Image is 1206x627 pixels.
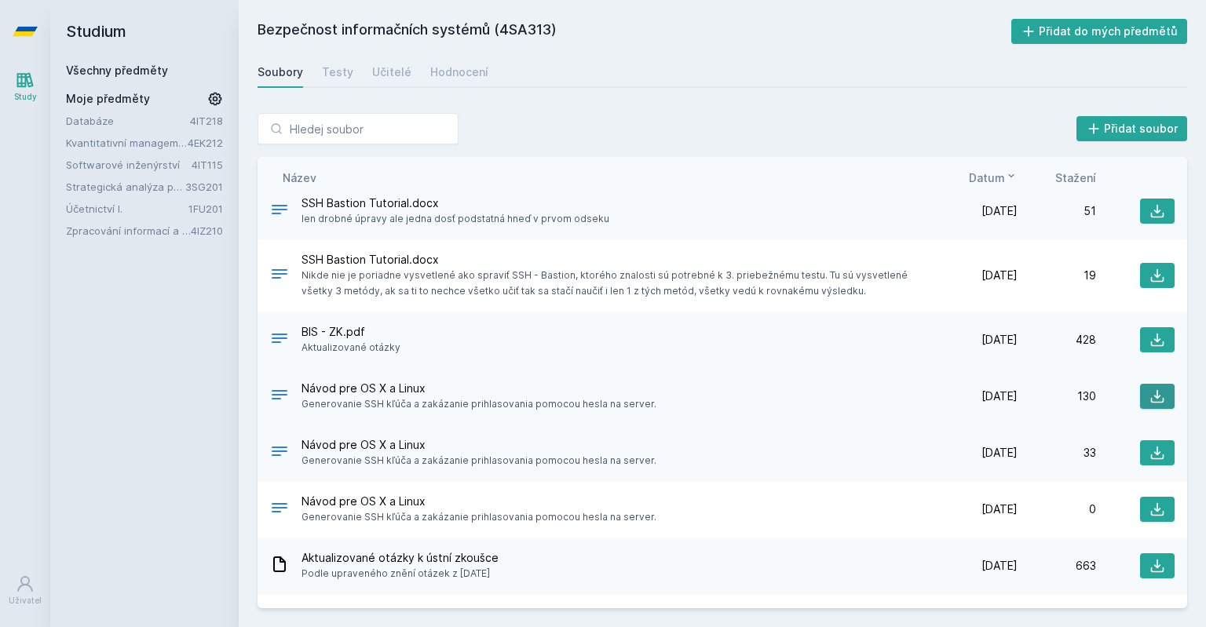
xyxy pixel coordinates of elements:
a: Kvantitativní management [66,135,188,151]
span: SSH Bastion Tutorial.docx [301,195,609,211]
span: Datum [969,170,1005,186]
span: Aktualizované otázky k ústní zkoušce [301,550,499,566]
button: Stažení [1055,170,1096,186]
div: Soubory [258,64,303,80]
span: Návod pre OS X a Linux [301,494,656,509]
span: Moje předměty [66,91,150,107]
a: Testy [322,57,353,88]
span: Aktualizované otázky [301,340,400,355]
a: Hodnocení [430,57,488,88]
span: Návod pre OS X a Linux [301,437,656,453]
div: Hodnocení [430,64,488,80]
a: 4IT218 [190,115,223,127]
div: 19 [1018,268,1096,283]
span: SSH Bastion Tutorial.docx [301,252,933,268]
input: Hledej soubor [258,113,459,144]
div: 428 [1018,332,1096,348]
div: Study [14,91,37,103]
span: [DATE] [981,388,1018,404]
button: Přidat soubor [1076,116,1188,141]
div: .DOCX [270,385,289,408]
div: .DOCX [270,498,289,521]
span: len drobné úpravy ale jedna dosť podstatná hneď v prvom odseku [301,211,609,227]
a: 4EK212 [188,137,223,149]
div: 663 [1018,558,1096,574]
button: Přidat do mých předmětů [1011,19,1188,44]
span: [DATE] [981,445,1018,461]
div: Učitelé [372,64,411,80]
div: Uživatel [9,595,42,607]
div: PDF [270,329,289,352]
a: Uživatel [3,567,47,614]
a: Study [3,63,47,111]
a: Účetnictví I. [66,201,188,217]
span: Návod pre OS X a Linux [301,381,656,396]
a: 1FU201 [188,202,223,215]
div: DOCX [270,264,289,287]
a: Všechny předměty [66,64,168,77]
span: [DATE] [981,268,1018,283]
button: Datum [969,170,1018,186]
div: 0 [1018,501,1096,517]
span: BIS - ZK.pdf [301,324,400,340]
a: 3SG201 [185,180,223,193]
span: Generovanie SSH kľúča a zakázanie prihlasovania pomocou hesla na server. [301,509,656,525]
span: Generovanie SSH kľúča a zakázanie prihlasovania pomocou hesla na server. [301,453,656,468]
h2: Bezpečnost informačních systémů (4SA313) [258,19,1011,44]
div: DOCX [270,200,289,223]
span: [DATE] [981,558,1018,574]
a: Softwarové inženýrství [66,157,192,173]
a: 4IT115 [192,159,223,171]
div: 51 [1018,203,1096,219]
div: Testy [322,64,353,80]
div: 33 [1018,445,1096,461]
div: 130 [1018,388,1096,404]
span: Generovanie SSH kľúča a zakázanie prihlasovania pomocou hesla na server. [301,396,656,412]
span: [DATE] [981,203,1018,219]
button: Název [283,170,316,186]
span: [DATE] [981,501,1018,517]
a: Zpracování informací a znalostí [66,223,191,239]
span: Nikde nie je poriadne vysvetlené ako spraviť SSH - Bastion, ktorého znalosti sú potrebné k 3. pri... [301,268,933,299]
span: Návod na vypracování semestrální práce [301,607,688,622]
a: Strategická analýza pro informatiky a statistiky [66,179,185,195]
a: 4IZ210 [191,224,223,237]
a: Učitelé [372,57,411,88]
a: Databáze [66,113,190,129]
a: Soubory [258,57,303,88]
span: [DATE] [981,332,1018,348]
span: Podle upraveného znění otázek z [DATE] [301,566,499,581]
div: .DOCX [270,442,289,465]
